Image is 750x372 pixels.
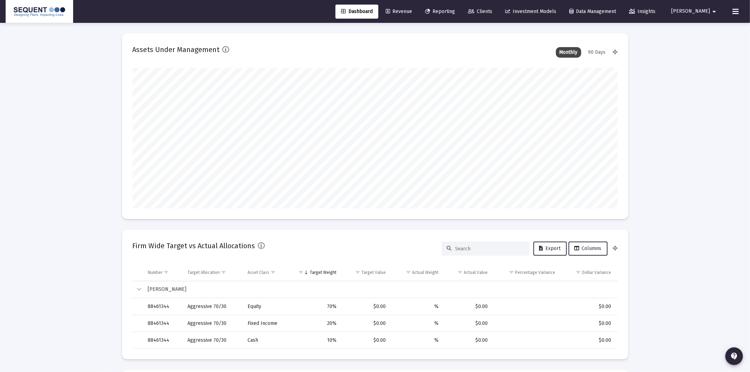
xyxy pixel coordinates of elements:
[355,270,360,275] span: Show filter options for column 'Target Value'
[396,303,438,310] div: %
[565,337,611,344] div: $0.00
[448,303,488,310] div: $0.00
[361,270,386,275] div: Target Value
[575,245,602,251] span: Columns
[143,298,183,315] td: 88461344
[294,303,336,310] div: 70%
[443,264,493,281] td: Column Actual Value
[346,337,386,344] div: $0.00
[406,270,411,275] span: Show filter options for column 'Actual Weight'
[346,303,386,310] div: $0.00
[133,281,143,298] td: Collapse
[448,337,488,344] div: $0.00
[143,264,183,281] td: Column Number
[493,264,560,281] td: Column Percentage Variance
[164,270,169,275] span: Show filter options for column 'Number'
[346,320,386,327] div: $0.00
[556,47,581,58] div: Monthly
[448,320,488,327] div: $0.00
[143,332,183,349] td: 88461344
[396,320,438,327] div: %
[569,242,608,256] button: Columns
[565,303,611,310] div: $0.00
[396,337,438,344] div: %
[248,270,269,275] div: Asset Class
[148,286,611,293] div: [PERSON_NAME]
[629,8,655,14] span: Insights
[133,240,255,251] h2: Firm Wide Target vs Actual Allocations
[565,320,611,327] div: $0.00
[412,270,438,275] div: Actual Weight
[425,8,455,14] span: Reporting
[11,5,68,19] img: Dashboard
[133,44,220,55] h2: Assets Under Management
[298,270,303,275] span: Show filter options for column 'Target Weight'
[386,8,412,14] span: Revenue
[464,270,488,275] div: Actual Value
[564,5,622,19] a: Data Management
[468,8,492,14] span: Clients
[243,264,289,281] td: Column Asset Class
[380,5,418,19] a: Revenue
[455,246,524,252] input: Search
[582,270,611,275] div: Dollar Variance
[585,47,609,58] div: 90 Days
[148,270,163,275] div: Number
[509,270,514,275] span: Show filter options for column 'Percentage Variance'
[294,337,336,344] div: 10%
[133,264,618,349] div: Data grid
[270,270,276,275] span: Show filter options for column 'Asset Class'
[294,320,336,327] div: 20%
[515,270,555,275] div: Percentage Variance
[560,264,618,281] td: Column Dollar Variance
[533,242,567,256] button: Export
[183,264,243,281] td: Column Target Allocation
[730,352,738,360] mat-icon: contact_support
[462,5,498,19] a: Clients
[419,5,461,19] a: Reporting
[221,270,226,275] span: Show filter options for column 'Target Allocation'
[335,5,378,19] a: Dashboard
[183,315,243,332] td: Aggressive 70/30
[663,4,727,18] button: [PERSON_NAME]
[391,264,443,281] td: Column Actual Weight
[183,298,243,315] td: Aggressive 70/30
[243,332,289,349] td: Cash
[188,270,220,275] div: Target Allocation
[569,8,616,14] span: Data Management
[505,8,556,14] span: Investment Models
[341,264,391,281] td: Column Target Value
[183,332,243,349] td: Aggressive 70/30
[341,8,373,14] span: Dashboard
[310,270,336,275] div: Target Weight
[539,245,561,251] span: Export
[289,264,341,281] td: Column Target Weight
[576,270,581,275] span: Show filter options for column 'Dollar Variance'
[623,5,661,19] a: Insights
[710,5,718,19] mat-icon: arrow_drop_down
[457,270,463,275] span: Show filter options for column 'Actual Value'
[243,315,289,332] td: Fixed Income
[243,298,289,315] td: Equity
[143,315,183,332] td: 88461344
[671,8,710,14] span: [PERSON_NAME]
[500,5,562,19] a: Investment Models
